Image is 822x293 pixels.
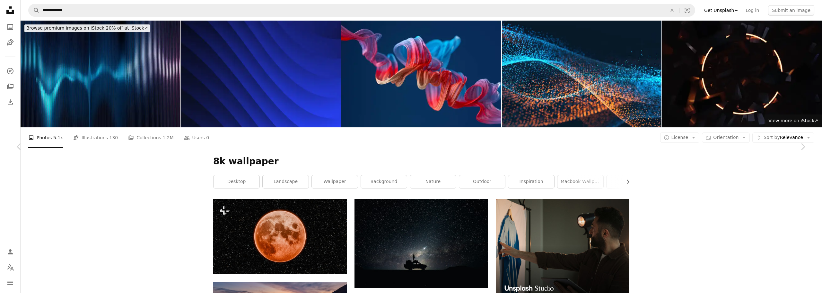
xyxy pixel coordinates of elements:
[679,4,695,16] button: Visual search
[312,175,358,188] a: wallpaper
[162,134,173,141] span: 1.2M
[354,199,488,288] img: silhouette of off-road car
[128,127,173,148] a: Collections 1.2M
[21,21,180,127] img: Sound wave
[28,4,695,17] form: Find visuals sitewide
[354,240,488,246] a: silhouette of off-road car
[4,36,17,49] a: Illustrations
[410,175,456,188] a: nature
[557,175,603,188] a: macbook wallpaper
[671,135,688,140] span: License
[26,25,106,31] span: Browse premium images on iStock |
[213,156,629,167] h1: 8k wallpaper
[662,21,822,127] img: Cracks in a dark material with flying fragments and a glowing circle in the center background for...
[29,4,39,16] button: Search Unsplash
[213,199,347,274] img: A full moon is seen in the night sky
[4,21,17,33] a: Photos
[768,118,818,123] span: View more on iStock ↗
[341,21,501,127] img: colorful wavy object
[206,134,209,141] span: 0
[21,21,154,36] a: Browse premium images on iStock|20% off at iStock↗
[73,127,118,148] a: Illustrations 130
[24,24,150,32] div: 20% off at iStock ↗
[4,80,17,93] a: Collections
[184,127,209,148] a: Users 0
[508,175,554,188] a: inspiration
[752,133,814,143] button: Sort byRelevance
[214,175,259,188] a: desktop
[181,21,341,127] img: Abstract black-blue gradient lines: Thick flowing plastic stripes in a digitally animated 2D grap...
[764,135,780,140] span: Sort by
[4,245,17,258] a: Log in / Sign up
[361,175,407,188] a: background
[700,5,742,15] a: Get Unsplash+
[665,4,679,16] button: Clear
[4,65,17,78] a: Explore
[742,5,763,15] a: Log in
[768,5,814,15] button: Submit an image
[502,21,662,127] img: Colorful background
[4,276,17,289] button: Menu
[459,175,505,188] a: outdoor
[783,116,822,178] a: Next
[622,175,629,188] button: scroll list to the right
[213,233,347,239] a: A full moon is seen in the night sky
[4,96,17,108] a: Download History
[263,175,309,188] a: landscape
[713,135,739,140] span: Orientation
[4,261,17,274] button: Language
[109,134,118,141] span: 130
[702,133,750,143] button: Orientation
[764,134,803,141] span: Relevance
[607,175,652,188] a: mac
[765,114,822,127] a: View more on iStock↗
[660,133,700,143] button: License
